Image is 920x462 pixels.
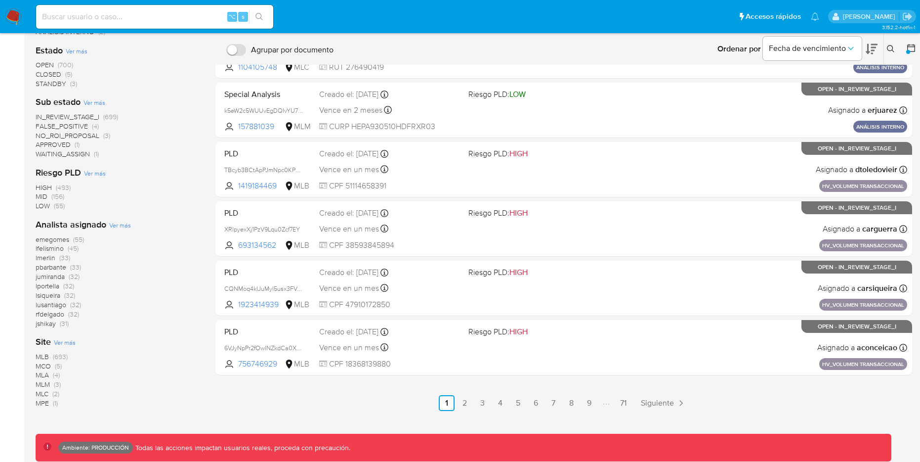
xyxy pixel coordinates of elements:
[133,443,350,453] p: Todas las acciones impactan usuarios reales, proceda con precaución.
[843,12,899,21] p: luis.birchenz@mercadolibre.com
[249,10,269,24] button: search-icon
[902,11,913,22] a: Salir
[811,12,819,21] a: Notificaciones
[62,446,129,450] p: Ambiente: PRODUCCIÓN
[242,12,245,21] span: s
[228,12,236,21] span: ⌥
[882,23,915,31] span: 3.152.2-hotfix-1
[36,10,273,23] input: Buscar usuario o caso...
[746,11,801,22] span: Accesos rápidos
